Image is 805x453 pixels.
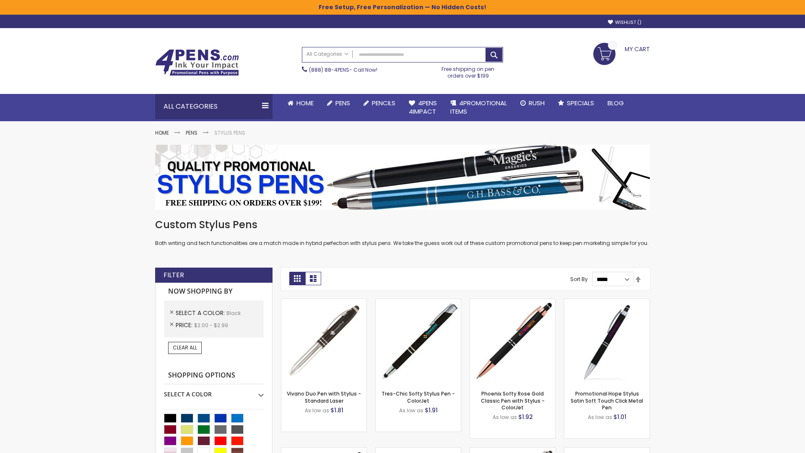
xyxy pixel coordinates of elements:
div: All Categories [155,94,273,119]
img: Tres-Chic Softy Stylus Pen - ColorJet-Black [376,299,461,384]
span: As low as [305,407,329,414]
span: As low as [493,414,517,421]
img: 4Pens Custom Pens and Promotional Products [155,49,239,76]
a: Promotional Hope Stylus Satin Soft Touch Click Metal Pen-Black [564,299,649,306]
a: Vivano Duo Pen with Stylus - Standard Laser-Black [281,299,366,306]
strong: Stylus Pens [214,129,245,136]
a: Pens [320,94,357,112]
span: Clear All [173,344,197,351]
span: 4PROMOTIONAL ITEMS [450,99,507,116]
a: Tres-Chic Softy Stylus Pen - ColorJet-Black [376,299,461,306]
a: Pencils [357,94,402,112]
a: Rush [514,94,551,112]
a: Home [281,94,320,112]
strong: Grid [289,272,305,285]
div: Free shipping on pen orders over $199 [433,62,504,79]
span: All Categories [306,51,348,57]
span: Black [226,310,241,317]
span: $2.00 - $2.99 [194,322,228,329]
a: Wishlist [608,19,641,26]
a: Blog [601,94,631,112]
span: Blog [608,99,624,107]
span: $1.01 [613,413,626,421]
strong: Filter [164,271,184,280]
a: (888) 88-4PENS [309,66,349,73]
div: Select A Color [164,384,264,398]
a: Phoenix Softy Rose Gold Classic Pen with Stylus - ColorJet-Black [470,299,555,306]
img: Vivano Duo Pen with Stylus - Standard Laser-Black [281,299,366,384]
strong: Shopping Options [164,367,264,385]
a: Phoenix Softy Rose Gold Classic Pen with Stylus - ColorJet [481,390,545,411]
span: $1.91 [425,406,438,414]
a: All Categories [302,47,353,61]
span: - Call Now! [309,66,377,73]
img: Promotional Hope Stylus Satin Soft Touch Click Metal Pen-Black [564,299,649,384]
span: 4Pens 4impact [409,99,437,116]
span: Pens [335,99,350,107]
label: Sort By [570,276,588,283]
span: Pencils [372,99,395,107]
a: Specials [551,94,601,112]
span: Select A Color [176,309,226,317]
strong: Now Shopping by [164,283,264,300]
a: Tres-Chic Softy Stylus Pen - ColorJet [382,390,455,404]
h1: Custom Stylus Pens [155,218,650,232]
a: Home [155,129,169,136]
span: As low as [399,407,423,414]
img: Phoenix Softy Rose Gold Classic Pen with Stylus - ColorJet-Black [470,299,555,384]
span: $1.81 [330,406,343,414]
a: Clear All [168,342,202,354]
span: Rush [529,99,545,107]
span: $1.92 [518,413,533,421]
a: 4Pens4impact [402,94,444,121]
span: Specials [567,99,594,107]
img: Stylus Pens [155,145,650,210]
a: Promotional Hope Stylus Satin Soft Touch Click Metal Pen [571,390,643,411]
span: As low as [588,414,612,421]
a: 4PROMOTIONALITEMS [444,94,514,121]
div: Both writing and tech functionalities are a match made in hybrid perfection with stylus pens. We ... [155,218,650,247]
span: Price [176,321,194,329]
span: Home [296,99,314,107]
a: Vivano Duo Pen with Stylus - Standard Laser [287,390,361,404]
a: Pens [186,129,197,136]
